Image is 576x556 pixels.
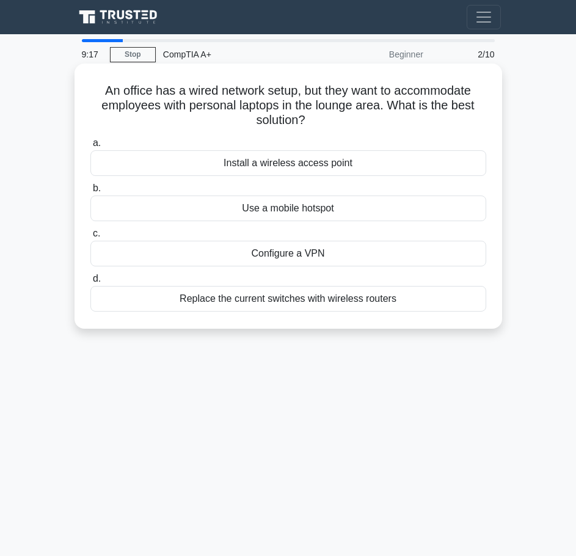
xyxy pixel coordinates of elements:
div: 9:17 [75,42,110,67]
span: c. [93,228,100,238]
div: Configure a VPN [90,241,486,266]
a: Stop [110,47,156,62]
span: d. [93,273,101,283]
div: Use a mobile hotspot [90,196,486,221]
h5: An office has a wired network setup, but they want to accommodate employees with personal laptops... [89,83,487,128]
span: b. [93,183,101,193]
span: a. [93,137,101,148]
button: Toggle navigation [467,5,501,29]
div: 2/10 [431,42,502,67]
div: CompTIA A+ [156,42,324,67]
div: Beginner [324,42,431,67]
div: Replace the current switches with wireless routers [90,286,486,312]
div: Install a wireless access point [90,150,486,176]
